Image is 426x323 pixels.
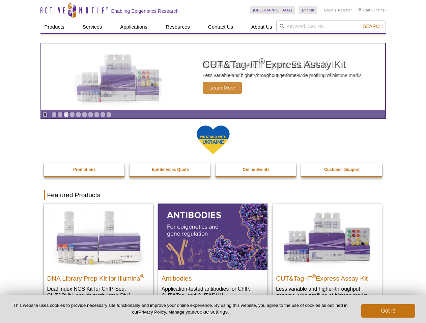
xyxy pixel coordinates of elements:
span: Search [363,24,382,29]
strong: Online Events [243,167,269,172]
img: We Stand With Ukraine [196,125,230,155]
a: CUT&Tag-IT® Express Assay Kit CUT&Tag-IT®Express Assay Kit Less variable and higher-throughput ge... [273,204,382,306]
a: NRAS In-well Lysis ELISA Kit NRAS In-well Lysis ELISA Kit Fast, sensitive, and highly specific qu... [41,43,385,110]
a: All Antibodies Antibodies Application-tested antibodies for ChIP, CUT&Tag, and CUT&RUN. [158,204,267,306]
a: Go to slide 4 [70,112,75,117]
a: Go to slide 8 [94,112,99,117]
a: Privacy Policy [138,310,166,315]
button: Search [361,23,385,29]
a: Applications [116,21,151,33]
a: English [299,6,317,14]
h2: CUT&Tag-IT Express Assay Kit [276,272,378,282]
a: Online Events [216,163,297,176]
a: Epi-Services Quote [130,163,211,176]
img: All Antibodies [158,204,267,270]
a: [GEOGRAPHIC_DATA] [250,6,295,14]
img: Your Cart [359,8,362,11]
button: Got it! [361,304,415,318]
input: Keyword, Cat. No. [276,21,386,32]
li: | [335,6,336,14]
h2: Antibodies [162,272,264,282]
a: Go to slide 7 [88,112,93,117]
a: Go to slide 2 [58,112,63,117]
strong: Promotions [73,167,96,172]
a: DNA Library Prep Kit for Illumina DNA Library Prep Kit for Illumina® Dual Index NGS Kit for ChIP-... [44,204,153,312]
span: Learn More [203,82,242,94]
h2: NRAS In-well Lysis ELISA Kit [203,60,340,70]
a: Toggle autoplay [42,112,48,117]
button: cookie settings [194,309,228,315]
li: (0 items) [359,6,386,14]
p: Less variable and higher-throughput genome-wide profiling of histone marks​. [276,285,378,299]
p: This website uses cookies to provide necessary site functionality and improve your online experie... [11,302,350,315]
a: Go to slide 5 [76,112,81,117]
img: NRAS In-well Lysis ELISA Kit [68,53,169,100]
h2: Featured Products [44,190,382,200]
sup: ® [312,273,316,279]
a: Promotions [44,163,125,176]
h2: Enabling Epigenetics Research [111,8,179,14]
sup: ® [140,273,144,279]
p: Fast, sensitive, and highly specific quantification of human NRAS. [203,72,340,78]
a: Register [338,8,352,12]
a: Login [324,8,333,12]
a: Go to slide 6 [82,112,87,117]
a: Contact Us [204,21,237,33]
a: Go to slide 9 [100,112,105,117]
a: Services [79,21,106,33]
p: Application-tested antibodies for ChIP, CUT&Tag, and CUT&RUN. [162,285,264,299]
p: Dual Index NGS Kit for ChIP-Seq, CUT&RUN, and ds methylated DNA assays. [47,285,150,306]
a: Resources [162,21,194,33]
img: CUT&Tag-IT® Express Assay Kit [273,204,382,270]
a: Customer Support [301,163,383,176]
a: Go to slide 3 [64,112,69,117]
a: About Us [247,21,276,33]
a: Products [40,21,68,33]
article: NRAS In-well Lysis ELISA Kit [41,43,385,110]
img: DNA Library Prep Kit for Illumina [44,204,153,270]
a: Cart [359,8,370,12]
a: Go to slide 1 [52,112,57,117]
strong: Customer Support [324,167,360,172]
strong: Epi-Services Quote [152,167,189,172]
a: Go to slide 10 [106,112,111,117]
h2: DNA Library Prep Kit for Illumina [47,272,150,282]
